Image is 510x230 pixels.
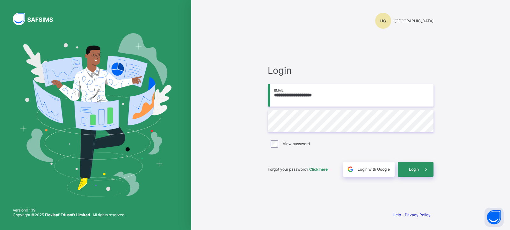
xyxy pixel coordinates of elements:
[409,167,419,172] span: Login
[13,13,61,25] img: SAFSIMS Logo
[405,212,431,217] a: Privacy Policy
[380,19,386,23] span: HC
[13,208,125,212] span: Version 0.1.19
[309,167,328,172] a: Click here
[283,141,310,146] label: View password
[268,167,328,172] span: Forgot your password?
[268,65,433,76] span: Login
[20,33,171,197] img: Hero Image
[484,208,504,227] button: Open asap
[394,19,433,23] span: [GEOGRAPHIC_DATA]
[393,212,401,217] a: Help
[358,167,390,172] span: Login with Google
[45,212,91,217] strong: Flexisaf Edusoft Limited.
[13,212,125,217] span: Copyright © 2025 All rights reserved.
[347,166,354,173] img: google.396cfc9801f0270233282035f929180a.svg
